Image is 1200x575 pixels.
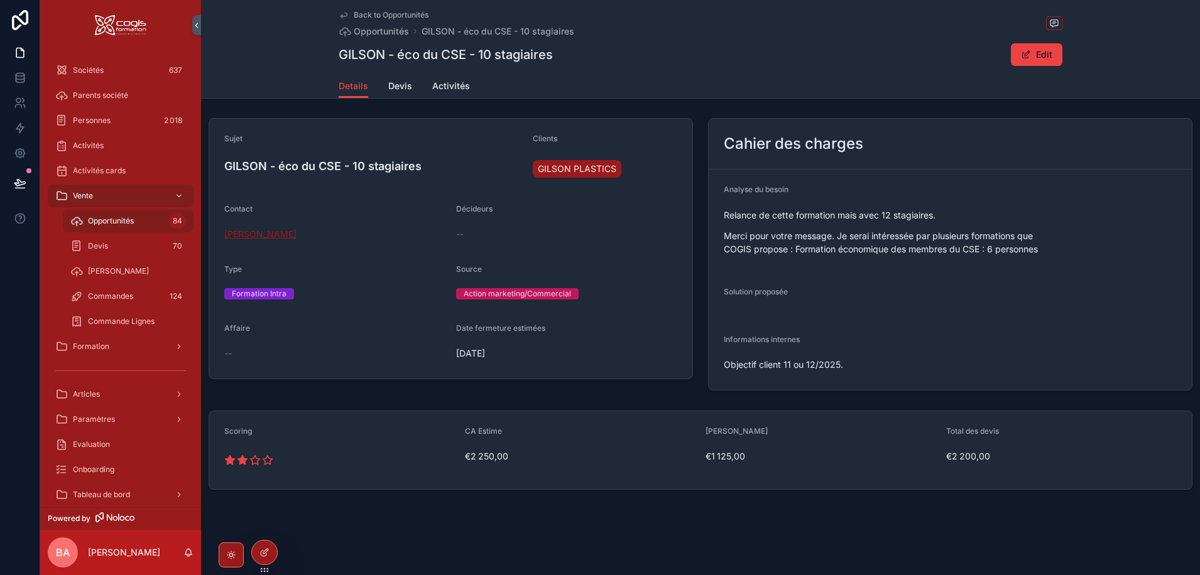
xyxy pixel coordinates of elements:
a: Onboarding [48,458,194,481]
a: Tableau de bord [48,483,194,506]
a: Activités cards [48,159,194,182]
span: Activités [73,141,104,151]
span: Paramètres [73,414,115,424]
span: GILSON PLASTICS [538,163,616,175]
a: GILSON PLASTICS [533,160,621,178]
span: -- [224,347,232,360]
span: Date fermeture estimées [456,323,545,333]
a: GILSON - éco du CSE - 10 stagiaires [422,25,574,38]
a: Evaluation [48,433,194,456]
span: BA [56,545,70,560]
span: Commandes [88,291,133,301]
span: Sujet [224,134,243,143]
span: Type [224,264,242,274]
span: CA Estime [465,426,502,436]
span: -- [456,228,464,240]
p: Relance de cette formation mais avec 12 stagiaires. [724,208,1177,222]
span: Objectif client 11 ou 12/2025. [724,358,946,371]
span: Scoring [224,426,252,436]
span: Evaluation [73,439,110,449]
span: Décideurs [456,204,493,213]
span: Activités cards [73,166,126,176]
a: Parents société [48,84,194,107]
a: Sociétés637 [48,59,194,82]
div: scrollable content [40,50,201,507]
a: Vente [48,185,194,207]
a: Powered by [40,507,201,530]
div: 124 [166,289,186,304]
span: Contact [224,204,253,213]
span: Activités [432,80,470,92]
span: Devis [388,80,412,92]
span: €2 200,00 [946,450,1177,463]
span: Solution proposée [724,287,788,296]
span: Parents société [73,90,128,100]
div: 70 [169,239,186,254]
span: Source [456,264,482,274]
h1: GILSON - éco du CSE - 10 stagiaires [339,46,553,63]
a: Opportunités [339,25,409,38]
span: Details [339,80,368,92]
span: Devis [88,241,108,251]
a: Articles [48,383,194,406]
a: [PERSON_NAME] [224,228,297,240]
span: Clients [533,134,557,143]
a: Activités [48,134,194,157]
img: App logo [95,15,146,35]
span: Onboarding [73,465,114,475]
div: Formation Intra [232,288,286,299]
a: Devis70 [63,235,194,257]
span: [PERSON_NAME] [88,266,149,276]
div: 2 018 [160,113,186,128]
span: [DATE] [456,347,678,360]
a: [PERSON_NAME] [63,260,194,282]
a: Formation [48,335,194,358]
span: €1 125,00 [706,450,936,463]
span: Powered by [48,513,90,524]
span: Back to Opportunités [354,10,428,20]
p: [PERSON_NAME] [88,546,160,559]
span: Sociétés [73,65,104,75]
span: Analyse du besoin [724,185,788,194]
span: Opportunités [354,25,409,38]
a: Opportunités84 [63,210,194,232]
a: Commandes124 [63,285,194,308]
a: Devis [388,75,412,100]
span: Personnes [73,116,111,126]
h2: Cahier des charges [724,134,863,154]
div: Action marketing/Commercial [464,288,571,299]
span: Formation [73,341,109,352]
a: Back to Opportunités [339,10,428,20]
button: Edit [1011,43,1062,66]
span: Vente [73,191,93,201]
div: 84 [169,213,186,228]
span: Tableau de bord [73,490,130,500]
div: 637 [165,63,186,78]
span: [PERSON_NAME] [706,426,768,436]
a: Personnes2 018 [48,109,194,132]
span: Opportunités [88,216,134,226]
p: Merci pour votre message. Je serai intéressée par plusieurs formations que COGIS propose : Format... [724,229,1177,255]
span: Informations internes [724,335,800,344]
a: Activités [432,75,470,100]
a: Commande Lignes [63,310,194,333]
a: Details [339,75,368,99]
span: Total des devis [946,426,999,436]
span: €2 250,00 [465,450,695,463]
a: Paramètres [48,408,194,431]
h4: GILSON - éco du CSE - 10 stagiaires [224,158,523,175]
span: Articles [73,389,100,399]
span: Affaire [224,323,250,333]
span: Commande Lignes [88,316,155,326]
